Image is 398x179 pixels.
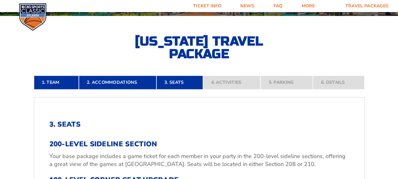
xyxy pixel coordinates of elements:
a: 2. Accommodations [79,76,156,89]
img: CBS Sports Classic [19,3,47,31]
h2: 3. Seats [49,120,349,129]
p: Your base package includes a game ticket for each member in your party in the 200-level sideline ... [49,152,349,168]
a: 1. Team [34,76,79,89]
h2: [US_STATE] Travel Package [130,35,269,60]
h3: 200-Level Sideline Section [49,140,349,148]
